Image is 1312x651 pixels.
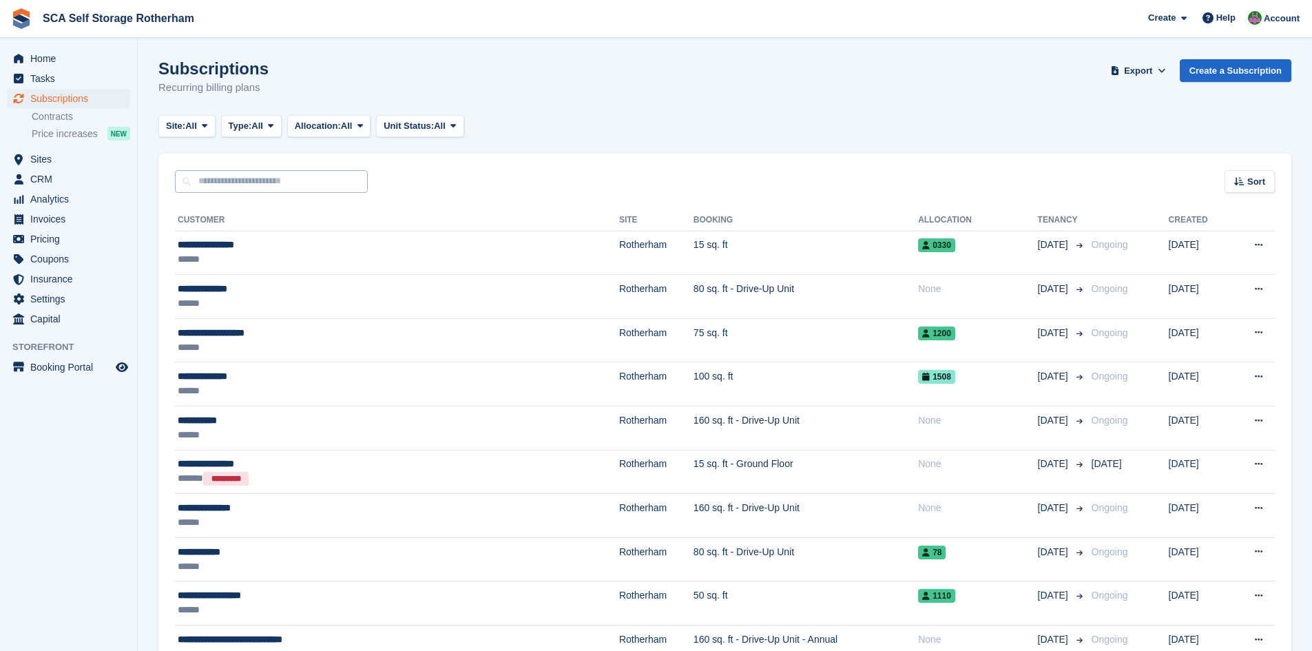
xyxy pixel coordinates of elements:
a: menu [7,149,130,169]
span: [DATE] [1038,238,1071,252]
a: menu [7,229,130,249]
span: [DATE] [1092,458,1122,469]
a: menu [7,269,130,289]
span: Home [30,49,113,68]
td: [DATE] [1169,318,1230,362]
button: Site: All [158,115,216,138]
th: Created [1169,209,1230,231]
span: [DATE] [1038,632,1071,647]
span: Ongoing [1092,502,1128,513]
span: 1508 [918,370,955,384]
td: [DATE] [1169,581,1230,626]
span: Type: [229,119,252,133]
span: [DATE] [1038,413,1071,428]
a: SCA Self Storage Rotherham [37,7,200,30]
div: None [918,413,1037,428]
span: All [185,119,197,133]
a: menu [7,189,130,209]
span: All [341,119,353,133]
td: 15 sq. ft - Ground Floor [694,450,918,494]
span: Allocation: [295,119,341,133]
a: menu [7,209,130,229]
th: Booking [694,209,918,231]
td: 80 sq. ft - Drive-Up Unit [694,537,918,581]
td: 80 sq. ft - Drive-Up Unit [694,275,918,319]
span: Sort [1247,175,1265,189]
span: CRM [30,169,113,189]
button: Unit Status: All [376,115,464,138]
td: [DATE] [1169,537,1230,581]
span: Unit Status: [384,119,434,133]
span: [DATE] [1038,282,1071,296]
span: Invoices [30,209,113,229]
span: 1110 [918,589,955,603]
a: Preview store [114,359,130,375]
button: Allocation: All [287,115,371,138]
span: Subscriptions [30,89,113,108]
td: 50 sq. ft [694,581,918,626]
span: 1200 [918,327,955,340]
span: Ongoing [1092,415,1128,426]
span: [DATE] [1038,457,1071,471]
th: Customer [175,209,619,231]
td: 160 sq. ft - Drive-Up Unit [694,494,918,538]
span: [DATE] [1038,326,1071,340]
span: Export [1124,64,1152,78]
div: None [918,282,1037,296]
td: Rotherham [619,231,694,275]
span: 78 [918,546,946,559]
td: Rotherham [619,406,694,451]
span: Insurance [30,269,113,289]
button: Export [1108,59,1169,82]
span: All [434,119,446,133]
td: [DATE] [1169,450,1230,494]
p: Recurring billing plans [158,80,269,96]
span: Ongoing [1092,546,1128,557]
a: menu [7,309,130,329]
a: Price increases NEW [32,126,130,141]
span: Account [1264,12,1300,25]
span: Analytics [30,189,113,209]
div: NEW [107,127,130,141]
td: 15 sq. ft [694,231,918,275]
span: Ongoing [1092,283,1128,294]
span: 0330 [918,238,955,252]
td: Rotherham [619,537,694,581]
a: menu [7,89,130,108]
td: [DATE] [1169,231,1230,275]
div: None [918,632,1037,647]
td: 75 sq. ft [694,318,918,362]
a: menu [7,169,130,189]
span: Ongoing [1092,590,1128,601]
img: stora-icon-8386f47178a22dfd0bd8f6a31ec36ba5ce8667c1dd55bd0f319d3a0aa187defe.svg [11,8,32,29]
img: Sarah Race [1248,11,1262,25]
td: [DATE] [1169,362,1230,406]
span: [DATE] [1038,369,1071,384]
span: Capital [30,309,113,329]
th: Tenancy [1038,209,1086,231]
a: menu [7,289,130,309]
span: Ongoing [1092,239,1128,250]
td: [DATE] [1169,494,1230,538]
span: [DATE] [1038,588,1071,603]
a: menu [7,69,130,88]
td: Rotherham [619,494,694,538]
span: Sites [30,149,113,169]
button: Type: All [221,115,282,138]
th: Allocation [918,209,1037,231]
div: None [918,501,1037,515]
span: Storefront [12,340,137,354]
td: [DATE] [1169,275,1230,319]
span: All [251,119,263,133]
td: Rotherham [619,275,694,319]
span: Pricing [30,229,113,249]
span: Ongoing [1092,327,1128,338]
span: Help [1216,11,1236,25]
span: Site: [166,119,185,133]
span: [DATE] [1038,501,1071,515]
h1: Subscriptions [158,59,269,78]
th: Site [619,209,694,231]
td: 100 sq. ft [694,362,918,406]
span: Ongoing [1092,371,1128,382]
td: Rotherham [619,581,694,626]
